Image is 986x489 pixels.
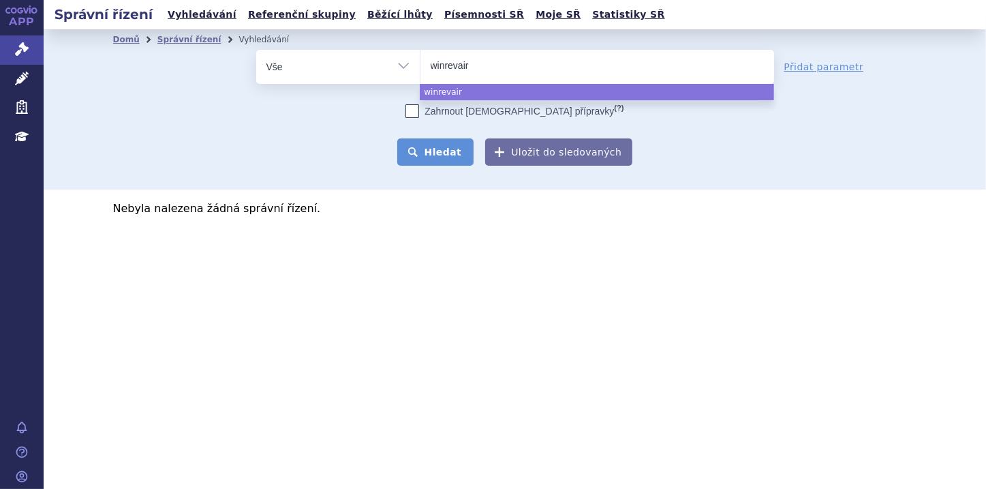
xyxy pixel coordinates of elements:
[113,35,140,44] a: Domů
[784,60,864,74] a: Přidat parametr
[44,5,164,24] h2: Správní řízení
[420,84,773,100] li: winrevair
[440,5,528,24] a: Písemnosti SŘ
[238,29,307,50] li: Vyhledávání
[485,138,632,166] button: Uložit do sledovaných
[113,203,917,214] p: Nebyla nalezena žádná správní řízení.
[588,5,668,24] a: Statistiky SŘ
[363,5,437,24] a: Běžící lhůty
[164,5,241,24] a: Vyhledávání
[531,5,585,24] a: Moje SŘ
[397,138,474,166] button: Hledat
[244,5,360,24] a: Referenční skupiny
[614,104,623,113] abbr: (?)
[405,104,623,118] label: Zahrnout [DEMOGRAPHIC_DATA] přípravky
[157,35,221,44] a: Správní řízení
